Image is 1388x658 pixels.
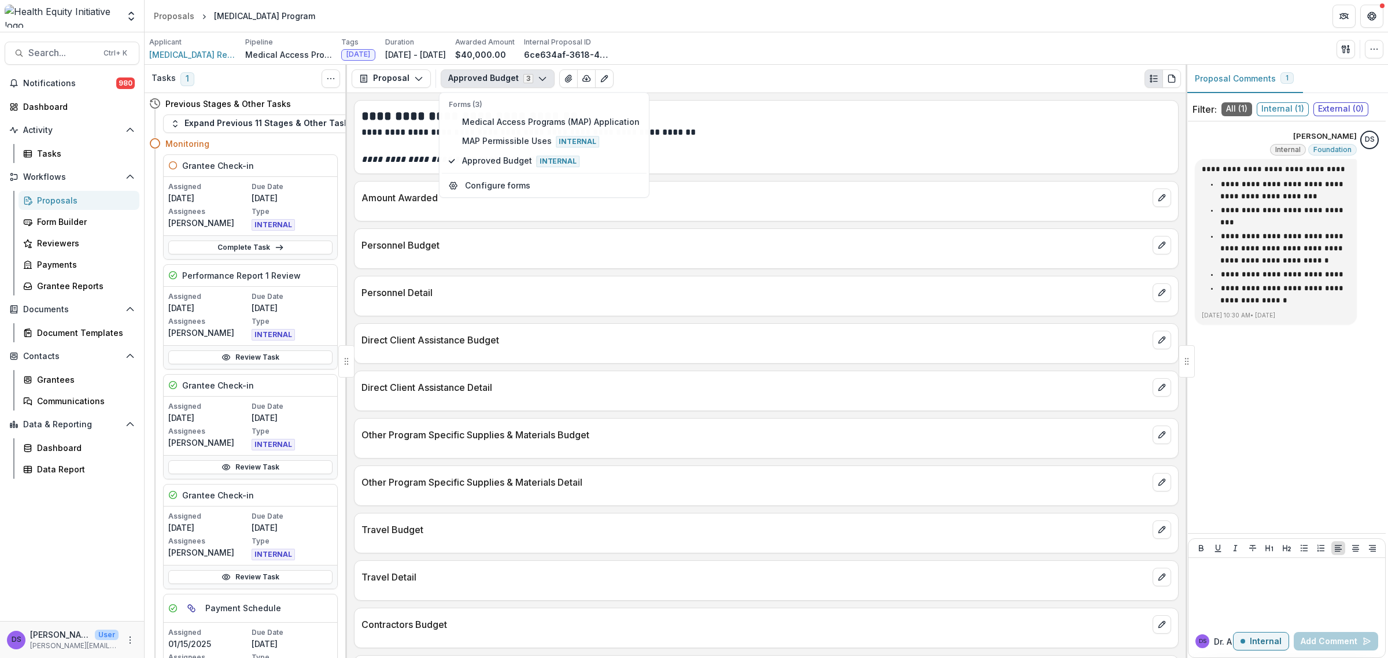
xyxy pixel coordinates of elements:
[1153,426,1171,444] button: edit
[182,489,254,501] h5: Grantee Check-in
[252,522,333,534] p: [DATE]
[1153,188,1171,207] button: edit
[214,10,315,22] div: [MEDICAL_DATA] Program
[19,438,139,457] a: Dashboard
[537,156,580,167] span: Internal
[361,191,1148,205] p: Amount Awarded
[462,116,640,128] span: Medical Access Programs (MAP) Application
[19,460,139,479] a: Data Report
[19,234,139,253] a: Reviewers
[5,415,139,434] button: Open Data & Reporting
[252,412,333,424] p: [DATE]
[1297,541,1311,555] button: Bullet List
[252,549,295,560] span: INTERNAL
[1313,102,1368,116] span: External ( 0 )
[1293,131,1357,142] p: [PERSON_NAME]
[182,599,201,618] button: View dependent tasks
[28,47,97,58] span: Search...
[462,154,640,167] span: Approved Budget
[180,72,194,86] span: 1
[1202,311,1350,320] p: [DATE] 10:30 AM • [DATE]
[19,391,139,411] a: Communications
[19,255,139,274] a: Payments
[123,633,137,647] button: More
[5,5,119,28] img: Health Equity Initiative logo
[101,47,130,60] div: Ctrl + K
[252,206,333,217] p: Type
[1360,5,1383,28] button: Get Help
[30,629,90,641] p: [PERSON_NAME]
[1162,69,1181,88] button: PDF view
[23,172,121,182] span: Workflows
[441,69,555,88] button: Approved Budget3
[168,241,333,254] a: Complete Task
[37,374,130,386] div: Grantees
[168,206,249,217] p: Assignees
[455,49,506,61] p: $40,000.00
[361,523,1148,537] p: Travel Budget
[252,439,295,450] span: INTERNAL
[252,291,333,302] p: Due Date
[19,370,139,389] a: Grantees
[1275,146,1301,154] span: Internal
[595,69,614,88] button: Edit as form
[12,636,21,644] div: Dr. Ana Smith
[37,327,130,339] div: Document Templates
[361,475,1148,489] p: Other Program Specific Supplies & Materials Detail
[168,522,249,534] p: [DATE]
[1194,541,1208,555] button: Bold
[149,37,182,47] p: Applicant
[182,160,254,172] h5: Grantee Check-in
[252,401,333,412] p: Due Date
[168,291,249,302] p: Assigned
[385,37,414,47] p: Duration
[1211,541,1225,555] button: Underline
[165,138,209,150] h4: Monitoring
[168,401,249,412] p: Assigned
[1221,102,1252,116] span: All ( 1 )
[37,280,130,292] div: Grantee Reports
[205,602,281,614] h5: Payment Schedule
[449,99,640,110] p: Forms (3)
[168,327,249,339] p: [PERSON_NAME]
[168,412,249,424] p: [DATE]
[37,194,130,206] div: Proposals
[361,333,1148,347] p: Direct Client Assistance Budget
[1145,69,1163,88] button: Plaintext view
[245,49,332,61] p: Medical Access Programs (MAP)
[352,69,431,88] button: Proposal
[361,380,1148,394] p: Direct Client Assistance Detail
[1186,65,1303,93] button: Proposal Comments
[23,352,121,361] span: Contacts
[252,627,333,638] p: Due Date
[168,302,249,314] p: [DATE]
[5,347,139,365] button: Open Contacts
[1246,541,1260,555] button: Strike
[168,437,249,449] p: [PERSON_NAME]
[1331,541,1345,555] button: Align Left
[361,238,1148,252] p: Personnel Budget
[1228,541,1242,555] button: Italicize
[1233,632,1289,650] button: Internal
[37,463,130,475] div: Data Report
[168,570,333,584] a: Review Task
[37,237,130,249] div: Reviewers
[19,276,139,295] a: Grantee Reports
[23,79,116,88] span: Notifications
[455,37,515,47] p: Awarded Amount
[1280,541,1294,555] button: Heading 2
[361,618,1148,631] p: Contractors Budget
[1199,638,1206,644] div: Dr. Ana Smith
[168,627,249,638] p: Assigned
[37,216,130,228] div: Form Builder
[168,426,249,437] p: Assignees
[1286,74,1289,82] span: 1
[1314,541,1328,555] button: Ordered List
[30,641,119,651] p: [PERSON_NAME][EMAIL_ADDRESS][PERSON_NAME][DATE][DOMAIN_NAME]
[1250,637,1282,646] p: Internal
[168,350,333,364] a: Review Task
[5,300,139,319] button: Open Documents
[559,69,578,88] button: View Attached Files
[168,511,249,522] p: Assigned
[1214,635,1232,648] p: Dr. A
